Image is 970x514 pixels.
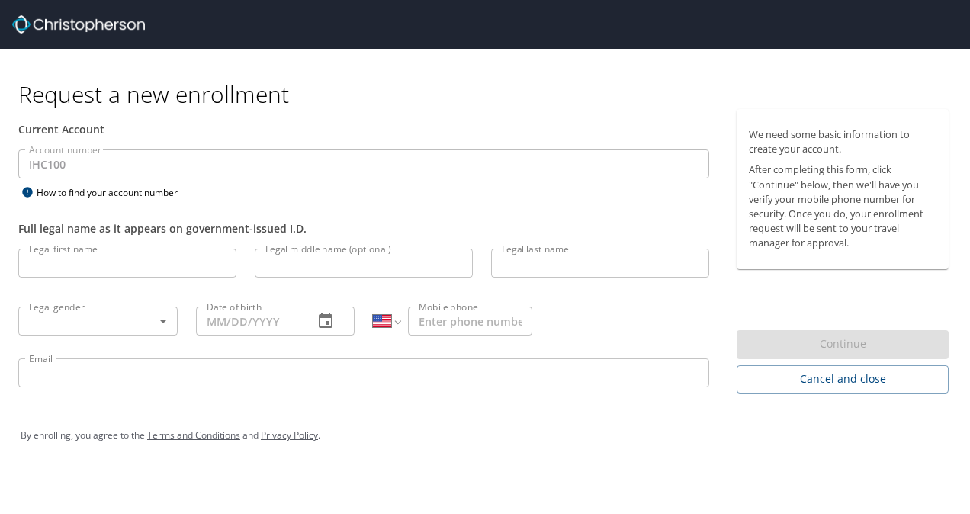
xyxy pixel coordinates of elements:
img: cbt logo [12,15,145,34]
div: By enrolling, you agree to the and . [21,416,949,455]
button: Cancel and close [737,365,949,394]
a: Terms and Conditions [147,429,240,442]
a: Privacy Policy [261,429,318,442]
div: Full legal name as it appears on government-issued I.D. [18,220,709,236]
input: MM/DD/YYYY [196,307,302,336]
span: Cancel and close [749,370,936,389]
p: After completing this form, click "Continue" below, then we'll have you verify your mobile phone ... [749,162,936,250]
p: We need some basic information to create your account. [749,127,936,156]
div: ​ [18,307,178,336]
div: Current Account [18,121,709,137]
div: How to find your account number [18,183,209,202]
h1: Request a new enrollment [18,79,961,109]
input: Enter phone number [408,307,532,336]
